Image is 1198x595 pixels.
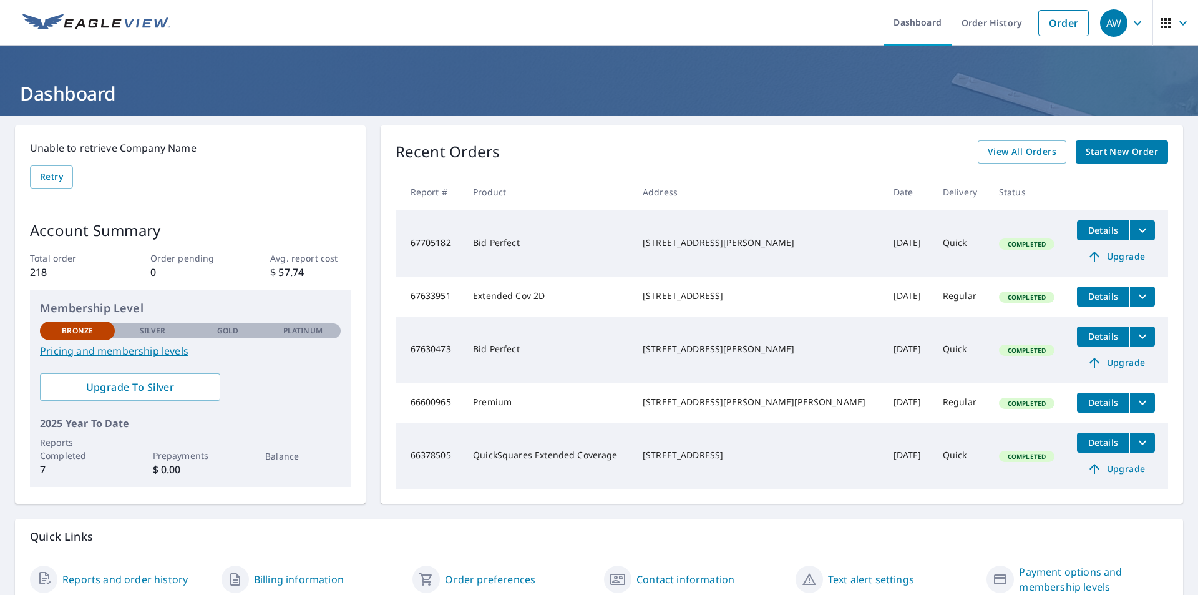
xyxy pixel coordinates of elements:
div: [STREET_ADDRESS] [643,290,874,302]
button: filesDropdownBtn-66600965 [1129,393,1155,413]
p: Quick Links [30,529,1168,544]
td: [DATE] [884,383,933,423]
span: Completed [1000,346,1053,355]
span: Details [1084,290,1122,302]
p: Balance [265,450,340,463]
span: Details [1084,224,1122,236]
td: Bid Perfect [463,317,633,383]
button: detailsBtn-66378505 [1077,433,1129,453]
a: Start New Order [1076,140,1168,164]
td: 67633951 [396,277,464,317]
span: Upgrade [1084,249,1147,264]
p: Gold [217,325,238,337]
a: Text alert settings [828,572,914,587]
button: filesDropdownBtn-67630473 [1129,327,1155,347]
td: Quick [933,423,989,489]
p: Account Summary [30,219,351,242]
div: [STREET_ADDRESS] [643,449,874,461]
button: filesDropdownBtn-67705182 [1129,220,1155,240]
p: Membership Level [40,300,341,317]
a: Reports and order history [62,572,188,587]
a: Upgrade To Silver [40,373,220,401]
span: Details [1084,330,1122,342]
td: Quick [933,210,989,277]
th: Address [633,174,884,210]
td: Premium [463,383,633,423]
td: [DATE] [884,317,933,383]
button: detailsBtn-66600965 [1077,393,1129,413]
img: EV Logo [22,14,170,32]
div: AW [1100,9,1127,37]
p: Avg. report cost [270,252,350,265]
p: Recent Orders [396,140,500,164]
p: 7 [40,462,115,477]
p: 218 [30,265,110,280]
a: Contact information [636,572,734,587]
a: View All Orders [978,140,1066,164]
a: Payment options and membership levels [1019,564,1168,594]
td: Regular [933,383,989,423]
a: Order [1038,10,1089,36]
td: [DATE] [884,423,933,489]
td: [DATE] [884,210,933,277]
span: Completed [1000,452,1053,461]
span: View All Orders [988,144,1056,160]
span: Completed [1000,399,1053,408]
a: Upgrade [1077,247,1155,267]
p: Platinum [283,325,323,337]
p: $ 0.00 [153,462,228,477]
p: Bronze [62,325,93,337]
button: detailsBtn-67630473 [1077,327,1129,347]
td: Quick [933,317,989,383]
p: Total order [30,252,110,265]
button: Retry [30,165,73,189]
span: Upgrade [1084,461,1147,476]
p: Reports Completed [40,436,115,462]
p: Silver [140,325,166,337]
a: Upgrade [1077,459,1155,479]
div: [STREET_ADDRESS][PERSON_NAME][PERSON_NAME] [643,396,874,408]
th: Status [989,174,1067,210]
button: detailsBtn-67633951 [1077,287,1129,307]
td: Bid Perfect [463,210,633,277]
span: Completed [1000,240,1053,248]
div: [STREET_ADDRESS][PERSON_NAME] [643,237,874,249]
td: [DATE] [884,277,933,317]
span: Upgrade [1084,355,1147,370]
a: Upgrade [1077,353,1155,373]
span: Start New Order [1086,144,1158,160]
p: Order pending [150,252,230,265]
td: Regular [933,277,989,317]
p: $ 57.74 [270,265,350,280]
td: 67705182 [396,210,464,277]
button: filesDropdownBtn-66378505 [1129,433,1155,453]
td: 66378505 [396,423,464,489]
td: 66600965 [396,383,464,423]
td: QuickSquares Extended Coverage [463,423,633,489]
a: Order preferences [445,572,535,587]
span: Retry [40,169,63,185]
th: Product [463,174,633,210]
th: Date [884,174,933,210]
p: Unable to retrieve Company Name [30,140,351,155]
span: Details [1084,436,1122,448]
th: Report # [396,174,464,210]
td: Extended Cov 2D [463,277,633,317]
h1: Dashboard [15,81,1183,106]
span: Upgrade To Silver [50,380,210,394]
span: Details [1084,396,1122,408]
div: [STREET_ADDRESS][PERSON_NAME] [643,343,874,355]
button: detailsBtn-67705182 [1077,220,1129,240]
a: Billing information [254,572,344,587]
a: Pricing and membership levels [40,343,341,358]
th: Delivery [933,174,989,210]
p: 0 [150,265,230,280]
td: 67630473 [396,317,464,383]
button: filesDropdownBtn-67633951 [1129,287,1155,307]
span: Completed [1000,293,1053,302]
p: Prepayments [153,449,228,462]
p: 2025 Year To Date [40,416,341,431]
